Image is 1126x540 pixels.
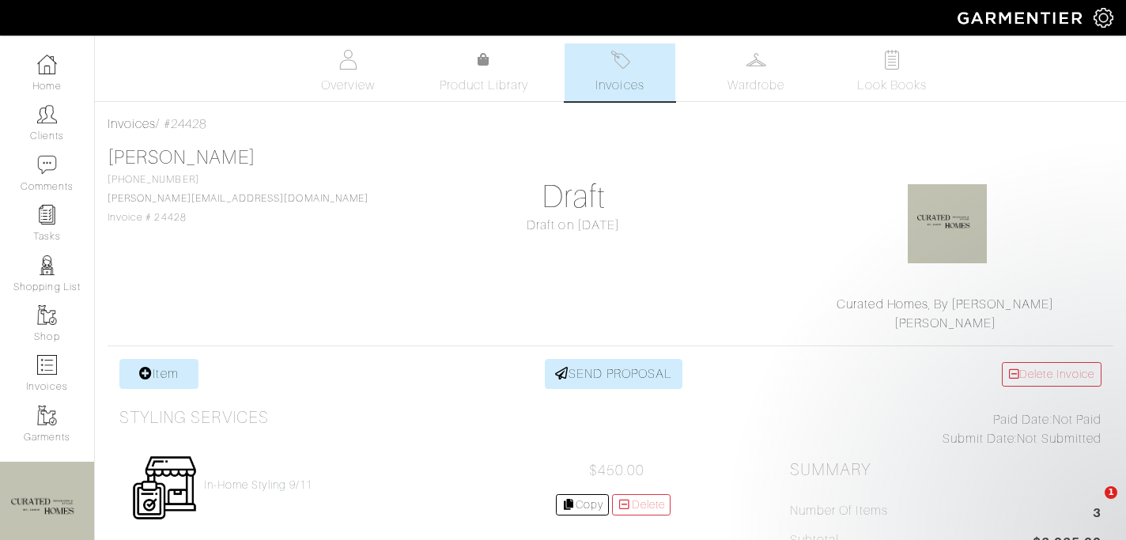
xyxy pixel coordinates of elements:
a: Look Books [837,43,947,101]
img: f1sLSt6sjhtqviGWfno3z99v.jpg [908,184,987,263]
img: garments-icon-b7da505a4dc4fd61783c78ac3ca0ef83fa9d6f193b1c9dc38574b1d14d53ca28.png [37,406,57,425]
a: [PERSON_NAME][EMAIL_ADDRESS][DOMAIN_NAME] [108,193,368,204]
a: [PERSON_NAME] [108,147,255,168]
img: comment-icon-a0a6a9ef722e966f86d9cbdc48e553b5cf19dbc54f86b18d962a5391bc8f6eb6.png [37,155,57,175]
img: Womens_Service-b2905c8a555b134d70f80a63ccd9711e5cb40bac1cff00c12a43f244cd2c1cd3.png [131,455,198,521]
h3: Styling Services [119,408,269,428]
span: [PHONE_NUMBER] Invoice # 24428 [108,174,368,223]
div: Not Paid Not Submitted [790,410,1101,448]
a: Delete Invoice [1002,362,1101,387]
span: 1 [1105,486,1117,499]
img: dashboard-icon-dbcd8f5a0b271acd01030246c82b418ddd0df26cd7fceb0bd07c9910d44c42f6.png [37,55,57,74]
h1: Draft [418,178,729,216]
span: Product Library [440,76,529,95]
a: Wardrobe [701,43,811,101]
img: clients-icon-6bae9207a08558b7cb47a8932f037763ab4055f8c8b6bfacd5dc20c3e0201464.png [37,104,57,124]
a: In-Home Styling 9/11 [204,478,312,492]
span: $450.00 [589,463,644,478]
img: stylists-icon-eb353228a002819b7ec25b43dbf5f0378dd9e0616d9560372ff212230b889e62.png [37,255,57,275]
a: Copy [556,494,609,515]
a: Invoices [108,117,156,131]
img: wardrobe-487a4870c1b7c33e795ec22d11cfc2ed9d08956e64fb3008fe2437562e282088.svg [746,50,766,70]
h2: Summary [790,460,1101,480]
a: Invoices [565,43,675,101]
div: / #24428 [108,115,1113,134]
span: Wardrobe [727,76,784,95]
a: Item [119,359,198,389]
a: Curated Homes, By [PERSON_NAME] [837,297,1054,312]
img: todo-9ac3debb85659649dc8f770b8b6100bb5dab4b48dedcbae339e5042a72dfd3cc.svg [882,50,902,70]
img: garmentier-logo-header-white-b43fb05a5012e4ada735d5af1a66efaba907eab6374d6393d1fbf88cb4ef424d.png [950,4,1094,32]
a: Delete [612,494,671,515]
img: gear-icon-white-bd11855cb880d31180b6d7d6211b90ccbf57a29d726f0c71d8c61bd08dd39cc2.png [1094,8,1113,28]
img: reminder-icon-8004d30b9f0a5d33ae49ab947aed9ed385cf756f9e5892f1edd6e32f2345188e.png [37,205,57,225]
span: Look Books [857,76,928,95]
img: basicinfo-40fd8af6dae0f16599ec9e87c0ef1c0a1fdea2edbe929e3d69a839185d80c458.svg [338,50,358,70]
h5: Number of Items [790,504,888,519]
span: Invoices [595,76,644,95]
img: orders-icon-0abe47150d42831381b5fb84f609e132dff9fe21cb692f30cb5eec754e2cba89.png [37,355,57,375]
img: orders-27d20c2124de7fd6de4e0e44c1d41de31381a507db9b33961299e4e07d508b8c.svg [610,50,630,70]
a: Overview [293,43,403,101]
a: SEND PROPOSAL [545,359,682,389]
img: garments-icon-b7da505a4dc4fd61783c78ac3ca0ef83fa9d6f193b1c9dc38574b1d14d53ca28.png [37,305,57,325]
a: [PERSON_NAME] [894,316,997,330]
iframe: Intercom live chat [1072,486,1110,524]
span: Overview [321,76,374,95]
div: Draft on [DATE] [418,216,729,235]
a: Product Library [429,51,539,95]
